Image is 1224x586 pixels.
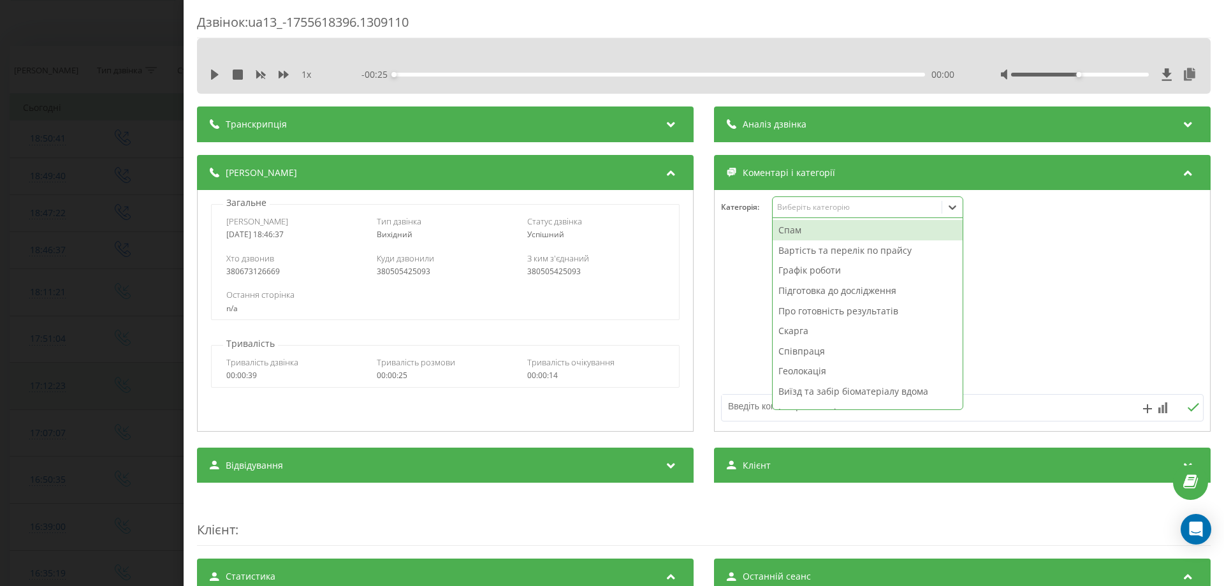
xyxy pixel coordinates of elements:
[226,459,283,472] span: Відвідування
[361,68,394,81] span: - 00:25
[1181,514,1211,545] div: Open Intercom Messenger
[377,356,455,368] span: Тривалість розмови
[527,216,582,227] span: Статус дзвінка
[226,230,363,239] div: [DATE] 18:46:37
[377,216,421,227] span: Тип дзвінка
[1077,72,1082,77] div: Accessibility label
[527,229,564,240] span: Успішний
[527,253,589,264] span: З ким з'єднаний
[527,371,664,380] div: 00:00:14
[377,253,434,264] span: Куди дзвонили
[226,216,288,227] span: [PERSON_NAME]
[721,203,772,212] h4: Категорія :
[223,196,270,209] p: Загальне
[197,495,1211,546] div: :
[377,371,514,380] div: 00:00:25
[743,570,811,583] span: Останній сеанс
[197,13,1211,38] div: Дзвінок : ua13_-1755618396.1309110
[773,220,963,240] div: Спам
[226,267,363,276] div: 380673126669
[773,341,963,362] div: Співпраця
[226,570,275,583] span: Статистика
[931,68,954,81] span: 00:00
[226,289,295,300] span: Остання сторінка
[377,229,412,240] span: Вихідний
[377,267,514,276] div: 380505425093
[226,253,274,264] span: Хто дзвонив
[226,304,664,313] div: n/a
[773,260,963,281] div: Графік роботи
[226,371,363,380] div: 00:00:39
[773,402,963,422] div: Інтерпретація
[743,118,806,131] span: Аналіз дзвінка
[773,301,963,321] div: Про готовність результатів
[773,281,963,301] div: Підготовка до дослідження
[527,267,664,276] div: 380505425093
[743,459,771,472] span: Клієнт
[226,166,297,179] span: [PERSON_NAME]
[743,166,835,179] span: Коментарі і категорії
[391,72,397,77] div: Accessibility label
[223,337,278,350] p: Тривалість
[777,202,936,212] div: Виберіть категорію
[773,361,963,381] div: Геолокація
[527,356,615,368] span: Тривалість очікування
[773,321,963,341] div: Скарга
[226,118,287,131] span: Транскрипція
[773,240,963,261] div: Вартість та перелік по прайсу
[302,68,311,81] span: 1 x
[226,356,298,368] span: Тривалість дзвінка
[197,521,235,538] span: Клієнт
[773,381,963,402] div: Виїзд та забір біоматеріалу вдома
